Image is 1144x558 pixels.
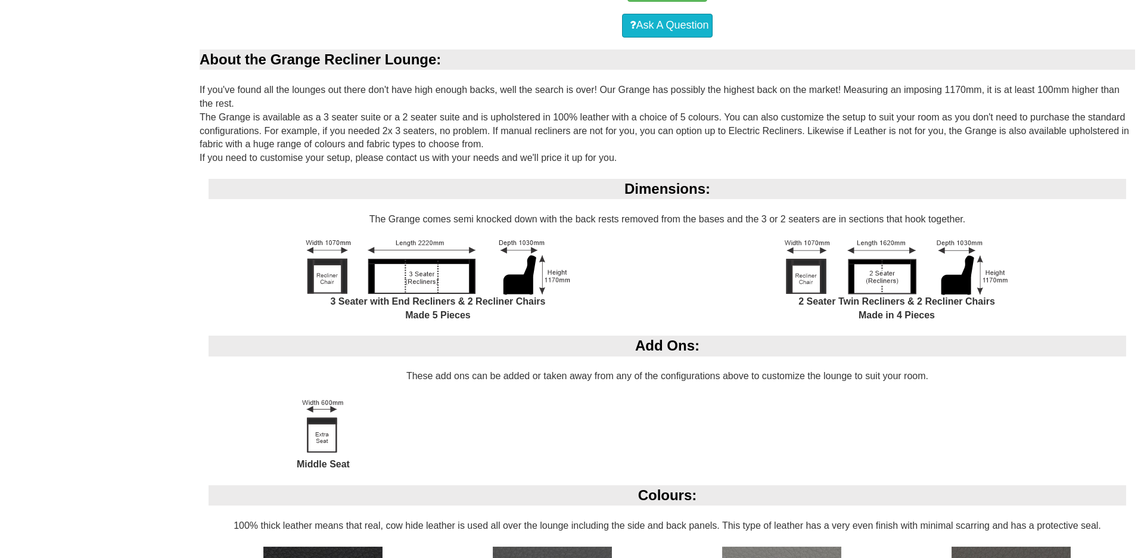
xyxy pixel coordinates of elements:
b: 2 Seater Twin Recliners & 2 Recliner Chairs Made in 4 Pieces [798,296,995,320]
b: Middle Seat [297,459,350,469]
div: About the Grange Recliner Lounge: [200,49,1135,70]
div: Add Ons: [209,336,1126,356]
div: Dimensions: [209,179,1126,199]
b: 3 Seater with End Recliners & 2 Recliner Chairs Made 5 Pieces [330,296,545,320]
img: Middle Seat [278,397,368,458]
img: 3 Seater Suite [306,240,570,295]
div: These add ons can be added or taken away from any of the configurations above to customize the lo... [200,336,1135,485]
div: The Grange comes semi knocked down with the back rests removed from the bases and the 3 or 2 seat... [200,179,1135,336]
div: Colours: [209,485,1126,506]
img: 2 Seater Suite [785,240,1008,295]
a: Ask A Question [622,14,712,38]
